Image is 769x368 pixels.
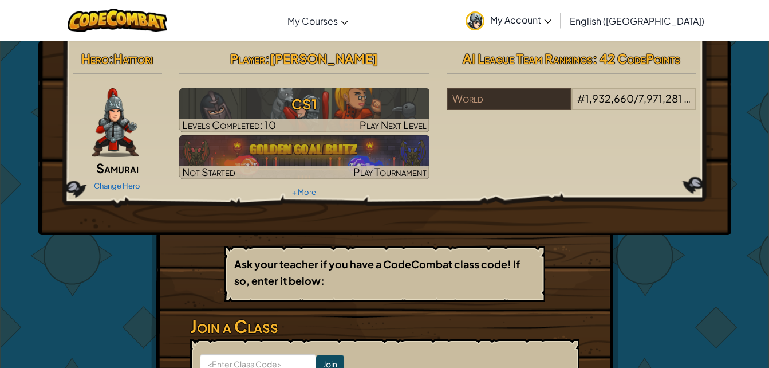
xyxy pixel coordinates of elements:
[113,50,153,66] span: Hattori
[96,160,139,176] span: Samurai
[282,5,354,36] a: My Courses
[109,50,113,66] span: :
[179,135,429,179] img: Golden Goal
[234,257,520,287] b: Ask your teacher if you have a CodeCombat class code! If so, enter it below:
[447,99,697,112] a: World#1,932,660/7,971,281players
[447,88,571,110] div: World
[81,50,109,66] span: Hero
[466,11,484,30] img: avatar
[265,50,270,66] span: :
[230,50,265,66] span: Player
[182,118,276,131] span: Levels Completed: 10
[179,88,429,132] a: Play Next Level
[577,92,585,105] span: #
[353,165,427,178] span: Play Tournament
[287,15,338,27] span: My Courses
[68,9,168,32] img: CodeCombat logo
[179,135,429,179] a: Not StartedPlay Tournament
[270,50,378,66] span: [PERSON_NAME]
[460,2,557,38] a: My Account
[94,181,140,190] a: Change Hero
[360,118,427,131] span: Play Next Level
[593,50,680,66] span: : 42 CodePoints
[570,15,704,27] span: English ([GEOGRAPHIC_DATA])
[179,88,429,132] img: CS1
[634,92,638,105] span: /
[292,187,316,197] a: + More
[92,88,139,157] img: samurai.pose.png
[564,5,710,36] a: English ([GEOGRAPHIC_DATA])
[190,314,579,339] h3: Join a Class
[179,91,429,117] h3: CS1
[638,92,682,105] span: 7,971,281
[182,165,235,178] span: Not Started
[585,92,634,105] span: 1,932,660
[490,14,551,26] span: My Account
[463,50,593,66] span: AI League Team Rankings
